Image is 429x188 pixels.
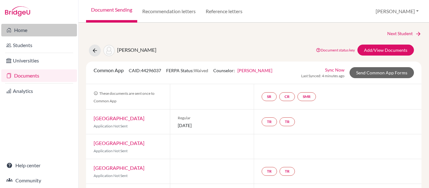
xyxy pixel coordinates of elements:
span: [DATE] [178,122,246,129]
a: Sync Now [325,67,345,73]
a: Community [1,174,77,187]
img: Bridge-U [5,6,30,16]
a: TR [280,167,295,176]
span: Last Synced: 4 minutes ago [301,73,345,79]
a: Send Common App Forms [350,67,414,78]
a: TR [262,167,277,176]
span: Application Not Sent [94,148,128,153]
button: [PERSON_NAME] [373,5,421,17]
a: Students [1,39,77,51]
a: TR [262,117,277,126]
a: Next Student [387,30,421,37]
span: Application Not Sent [94,124,128,128]
span: Regular [178,115,246,121]
a: [GEOGRAPHIC_DATA] [94,140,144,146]
a: Document status key [316,48,355,52]
span: Application Not Sent [94,173,128,178]
a: Documents [1,69,77,82]
span: These documents are sent once to Common App [94,91,155,103]
a: [GEOGRAPHIC_DATA] [94,165,144,171]
a: [PERSON_NAME] [237,68,272,73]
span: [PERSON_NAME] [117,47,156,53]
a: TR [280,117,295,126]
a: SR [262,92,277,101]
a: Analytics [1,85,77,97]
a: CR [279,92,295,101]
span: FERPA Status: [166,68,208,73]
a: Help center [1,159,77,172]
span: Waived [194,68,208,73]
a: Add/View Documents [357,45,414,56]
a: SMR [297,92,316,101]
a: Universities [1,54,77,67]
a: [GEOGRAPHIC_DATA] [94,115,144,121]
span: Common App [94,67,124,73]
a: Home [1,24,77,36]
span: Counselor: [213,68,272,73]
span: CAID: 44296037 [129,68,161,73]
